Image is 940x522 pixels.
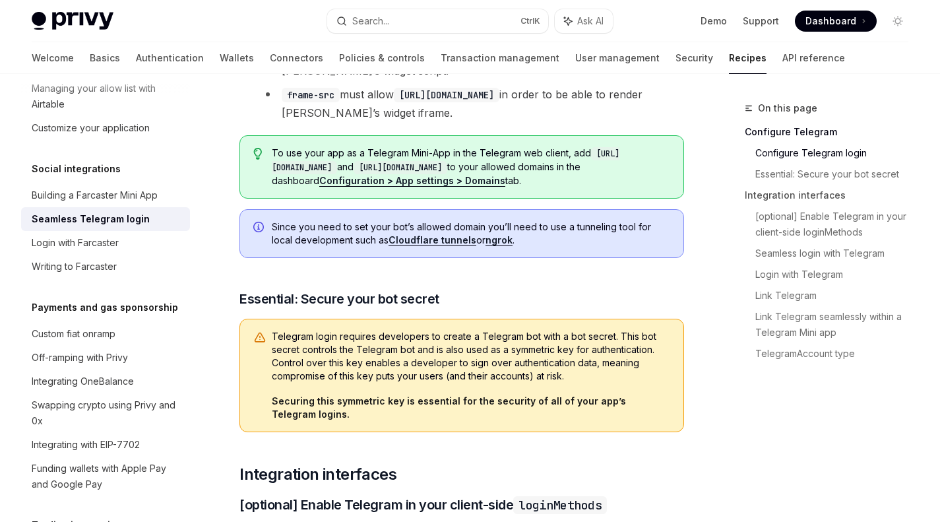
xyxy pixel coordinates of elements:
strong: Securing this symmetric key is essential for the security of all of your app’s Telegram logins. [272,395,626,420]
a: Seamless Telegram login [21,207,190,231]
a: Demo [701,15,727,28]
a: Welcome [32,42,74,74]
a: Customize your application [21,116,190,140]
div: Writing to Farcaster [32,259,117,275]
a: Connectors [270,42,323,74]
div: Integrating with EIP-7702 [32,437,140,453]
a: Custom fiat onramp [21,322,190,346]
a: Link Telegram seamlessly within a Telegram Mini app [755,306,919,343]
h5: Payments and gas sponsorship [32,300,178,315]
button: Ask AI [555,9,613,33]
div: Custom fiat onramp [32,326,115,342]
a: User management [575,42,660,74]
svg: Info [253,222,266,235]
a: Funding wallets with Apple Pay and Google Pay [21,457,190,496]
img: light logo [32,12,113,30]
a: Login with Telegram [755,264,919,285]
code: [URL][DOMAIN_NAME] [354,161,447,174]
a: Login with Farcaster [21,231,190,255]
a: Link Telegram [755,285,919,306]
a: Security [675,42,713,74]
span: Dashboard [805,15,856,28]
span: Since you need to set your bot’s allowed domain you’ll need to use a tunneling tool for local dev... [272,220,670,247]
a: Authentication [136,42,204,74]
span: Telegram login requires developers to create a Telegram bot with a bot secret. This bot secret co... [272,330,670,383]
span: Integration interfaces [239,464,396,485]
svg: Warning [253,331,266,344]
button: Toggle dark mode [887,11,908,32]
a: Essential: Secure your bot secret [755,164,919,185]
span: Ctrl K [520,16,540,26]
a: [optional] Enable Telegram in your client-side loginMethods [755,206,919,243]
div: Integrating OneBalance [32,374,134,389]
code: loginMethods [513,496,607,514]
li: must allow in order to be able to render [PERSON_NAME]’s widget iframe. [261,85,684,122]
a: Swapping crypto using Privy and 0x [21,393,190,433]
a: Integration interfaces [745,185,919,206]
a: Wallets [220,42,254,74]
code: frame-src [282,88,340,102]
h5: Social integrations [32,161,121,177]
div: Login with Farcaster [32,235,119,251]
span: To use your app as a Telegram Mini-App in the Telegram web client, add and to your allowed domain... [272,147,671,187]
a: Configure Telegram login [755,143,919,164]
div: Seamless Telegram login [32,211,150,227]
code: [URL][DOMAIN_NAME] [394,88,499,102]
code: [URL][DOMAIN_NAME] [272,147,619,174]
div: Managing your allow list with Airtable [32,81,182,112]
a: Support [743,15,779,28]
svg: Tip [253,148,263,160]
div: Funding wallets with Apple Pay and Google Pay [32,461,182,492]
div: Swapping crypto using Privy and 0x [32,397,182,429]
a: Cloudflare tunnels [389,234,476,246]
div: Search... [352,13,389,29]
a: Integrating with EIP-7702 [21,433,190,457]
div: Off-ramping with Privy [32,350,128,366]
a: Dashboard [795,11,877,32]
a: Configure Telegram [745,121,919,143]
a: Transaction management [441,42,559,74]
span: Ask AI [577,15,604,28]
a: Off-ramping with Privy [21,346,190,370]
div: Building a Farcaster Mini App [32,187,158,203]
a: Managing your allow list with Airtable [21,77,190,116]
a: TelegramAccount type [755,343,919,364]
span: [optional] Enable Telegram in your client-side [239,496,607,514]
a: Integrating OneBalance [21,370,190,393]
a: Policies & controls [339,42,425,74]
span: On this page [758,100,817,116]
a: Recipes [729,42,767,74]
a: Building a Farcaster Mini App [21,183,190,207]
a: Writing to Farcaster [21,255,190,278]
button: Search...CtrlK [327,9,548,33]
a: ngrok [486,234,513,246]
div: Customize your application [32,120,150,136]
span: Essential: Secure your bot secret [239,290,439,308]
a: API reference [782,42,845,74]
a: Basics [90,42,120,74]
a: Seamless login with Telegram [755,243,919,264]
a: Configuration > App settings > Domains [319,175,505,187]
